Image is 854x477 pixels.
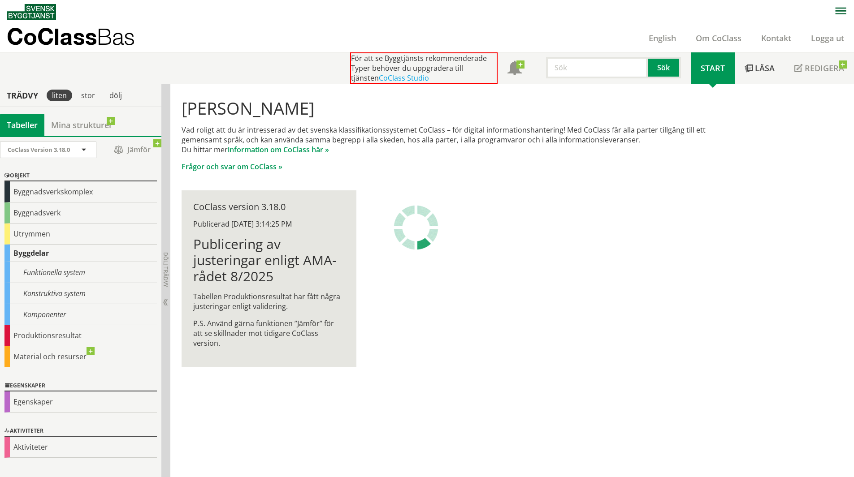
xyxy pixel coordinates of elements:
[2,90,43,100] div: Trädvy
[755,63,775,73] span: Läsa
[4,283,157,304] div: Konstruktiva system
[639,33,686,43] a: English
[105,142,159,158] span: Jämför
[47,90,72,101] div: liten
[4,181,157,202] div: Byggnadsverkskomplex
[182,98,733,118] h1: [PERSON_NAME]
[379,73,429,83] a: CoClass Studio
[751,33,801,43] a: Kontakt
[546,57,648,78] input: Sök
[44,114,119,136] a: Mina strukturer
[228,145,329,155] a: information om CoClass här »
[4,437,157,458] div: Aktiviteter
[4,325,157,346] div: Produktionsresultat
[182,162,282,172] a: Frågor och svar om CoClass »
[193,292,344,311] p: Tabellen Produktionsresultat har fått några justeringar enligt validering.
[4,304,157,325] div: Komponenter
[7,24,154,52] a: CoClassBas
[7,4,56,20] img: Svensk Byggtjänst
[4,381,157,391] div: Egenskaper
[193,236,344,284] h1: Publicering av justeringar enligt AMA-rådet 8/2025
[4,346,157,367] div: Material och resurser
[193,318,344,348] p: P.S. Använd gärna funktionen ”Jämför” för att se skillnader mot tidigare CoClass version.
[97,23,135,50] span: Bas
[182,125,733,155] p: Vad roligt att du är intresserad av det svenska klassifikationssystemet CoClass – för digital inf...
[394,205,438,250] img: Laddar
[4,426,157,437] div: Aktiviteter
[4,262,157,283] div: Funktionella system
[686,33,751,43] a: Om CoClass
[350,52,498,84] div: För att se Byggtjänsts rekommenderade Typer behöver du uppgradera till tjänsten
[4,171,157,181] div: Objekt
[76,90,100,101] div: stor
[104,90,127,101] div: dölj
[7,31,135,42] p: CoClass
[735,52,785,84] a: Läsa
[691,52,735,84] a: Start
[193,219,344,229] div: Publicerad [DATE] 3:14:25 PM
[785,52,854,84] a: Redigera
[648,57,681,78] button: Sök
[507,62,522,76] span: Notifikationer
[193,202,344,212] div: CoClass version 3.18.0
[805,63,844,73] span: Redigera
[4,202,157,223] div: Byggnadsverk
[801,33,854,43] a: Logga ut
[162,252,169,287] span: Dölj trädvy
[4,223,157,245] div: Utrymmen
[701,63,725,73] span: Start
[4,245,157,262] div: Byggdelar
[4,391,157,413] div: Egenskaper
[8,146,70,154] span: CoClass Version 3.18.0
